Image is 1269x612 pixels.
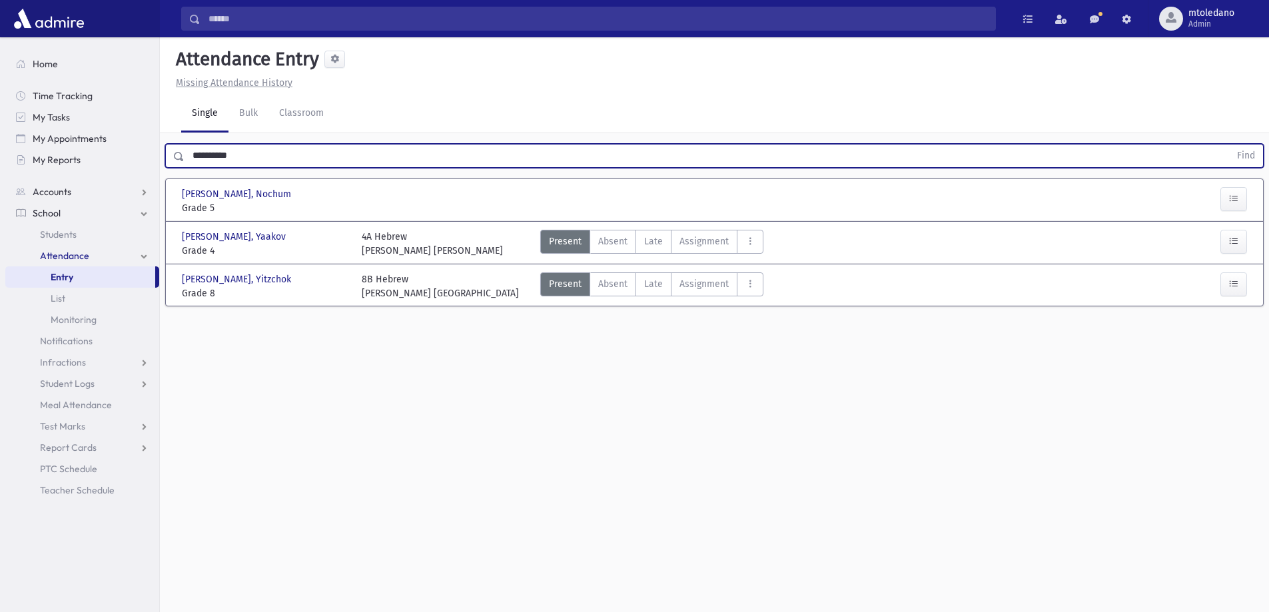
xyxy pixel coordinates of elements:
[5,373,159,394] a: Student Logs
[5,202,159,224] a: School
[33,58,58,70] span: Home
[598,277,628,291] span: Absent
[51,292,65,304] span: List
[362,272,519,300] div: 8B Hebrew [PERSON_NAME] [GEOGRAPHIC_DATA]
[5,128,159,149] a: My Appointments
[5,309,159,330] a: Monitoring
[5,266,155,288] a: Entry
[33,90,93,102] span: Time Tracking
[268,95,334,133] a: Classroom
[181,95,228,133] a: Single
[5,352,159,373] a: Infractions
[362,230,503,258] div: 4A Hebrew [PERSON_NAME] [PERSON_NAME]
[33,207,61,219] span: School
[5,53,159,75] a: Home
[51,314,97,326] span: Monitoring
[40,420,85,432] span: Test Marks
[598,234,628,248] span: Absent
[33,186,71,198] span: Accounts
[5,437,159,458] a: Report Cards
[171,48,319,71] h5: Attendance Entry
[679,277,729,291] span: Assignment
[549,277,582,291] span: Present
[40,378,95,390] span: Student Logs
[5,107,159,128] a: My Tasks
[1229,145,1263,167] button: Find
[201,7,995,31] input: Search
[33,154,81,166] span: My Reports
[33,133,107,145] span: My Appointments
[40,442,97,454] span: Report Cards
[644,234,663,248] span: Late
[5,330,159,352] a: Notifications
[5,416,159,437] a: Test Marks
[1188,8,1234,19] span: mtoledano
[11,5,87,32] img: AdmirePro
[182,230,288,244] span: [PERSON_NAME], Yaakov
[549,234,582,248] span: Present
[5,479,159,501] a: Teacher Schedule
[182,244,348,258] span: Grade 4
[33,111,70,123] span: My Tasks
[182,187,294,201] span: [PERSON_NAME], Nochum
[40,228,77,240] span: Students
[5,224,159,245] a: Students
[51,271,73,283] span: Entry
[540,272,763,300] div: AttTypes
[40,463,97,475] span: PTC Schedule
[5,149,159,170] a: My Reports
[40,335,93,347] span: Notifications
[5,458,159,479] a: PTC Schedule
[5,288,159,309] a: List
[540,230,763,258] div: AttTypes
[182,272,294,286] span: [PERSON_NAME], Yitzchok
[182,201,348,215] span: Grade 5
[228,95,268,133] a: Bulk
[679,234,729,248] span: Assignment
[171,77,292,89] a: Missing Attendance History
[40,399,112,411] span: Meal Attendance
[644,277,663,291] span: Late
[176,77,292,89] u: Missing Attendance History
[40,356,86,368] span: Infractions
[182,286,348,300] span: Grade 8
[5,181,159,202] a: Accounts
[5,245,159,266] a: Attendance
[5,85,159,107] a: Time Tracking
[5,394,159,416] a: Meal Attendance
[40,250,89,262] span: Attendance
[40,484,115,496] span: Teacher Schedule
[1188,19,1234,29] span: Admin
